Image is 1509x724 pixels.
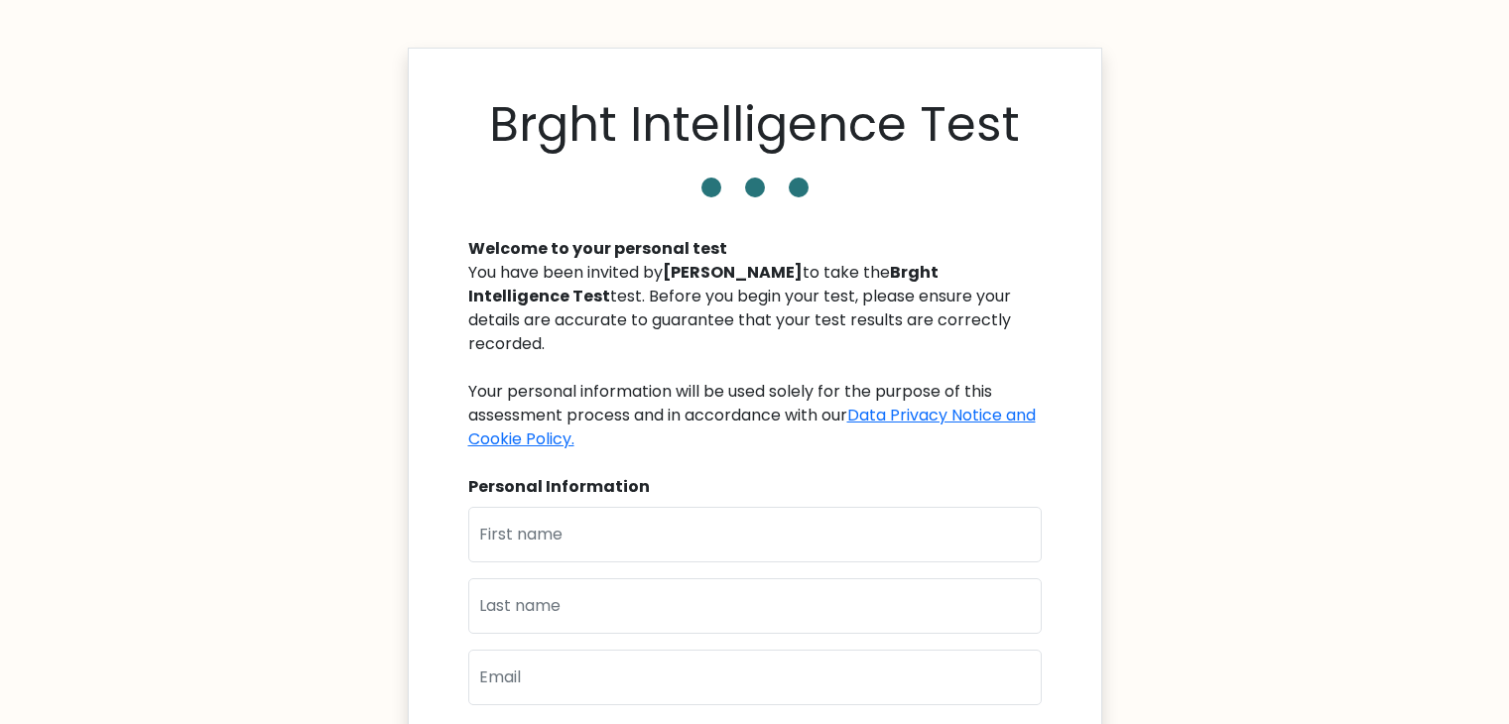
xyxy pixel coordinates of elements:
input: First name [468,507,1042,562]
a: Data Privacy Notice and Cookie Policy. [468,404,1036,450]
div: You have been invited by to take the test. Before you begin your test, please ensure your details... [468,261,1042,451]
b: Brght Intelligence Test [468,261,939,307]
div: Welcome to your personal test [468,237,1042,261]
div: Personal Information [468,475,1042,499]
input: Email [468,650,1042,705]
b: [PERSON_NAME] [663,261,803,284]
h1: Brght Intelligence Test [489,96,1020,154]
input: Last name [468,578,1042,634]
